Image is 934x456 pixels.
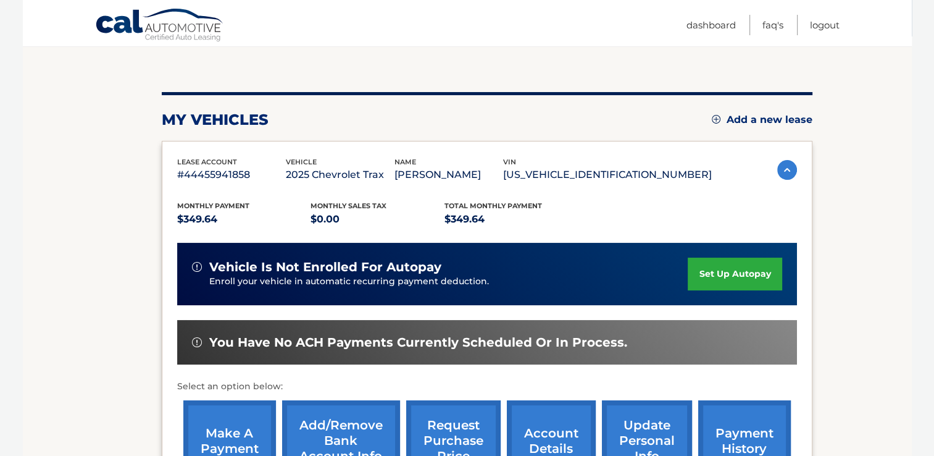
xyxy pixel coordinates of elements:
[311,211,444,228] p: $0.00
[503,166,712,184] p: [US_VEHICLE_IDENTIFICATION_NUMBER]
[209,335,627,350] span: You have no ACH payments currently scheduled or in process.
[286,158,317,166] span: vehicle
[444,201,542,210] span: Total Monthly Payment
[503,158,516,166] span: vin
[777,160,797,180] img: accordion-active.svg
[177,166,286,184] p: #44455941858
[177,158,237,166] span: lease account
[209,275,688,289] p: Enroll your vehicle in automatic recurring payment deduction.
[394,158,416,166] span: name
[688,258,782,290] a: set up autopay
[810,15,840,35] a: Logout
[394,166,503,184] p: [PERSON_NAME]
[762,15,783,35] a: FAQ's
[177,379,797,394] p: Select an option below:
[192,262,202,272] img: alert-white.svg
[712,115,720,124] img: add.svg
[444,211,578,228] p: $349.64
[686,15,736,35] a: Dashboard
[712,114,812,126] a: Add a new lease
[192,337,202,347] img: alert-white.svg
[177,201,249,210] span: Monthly Payment
[177,211,311,228] p: $349.64
[95,8,225,44] a: Cal Automotive
[286,166,394,184] p: 2025 Chevrolet Trax
[209,260,441,275] span: vehicle is not enrolled for autopay
[162,111,269,129] h2: my vehicles
[311,201,386,210] span: Monthly sales Tax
